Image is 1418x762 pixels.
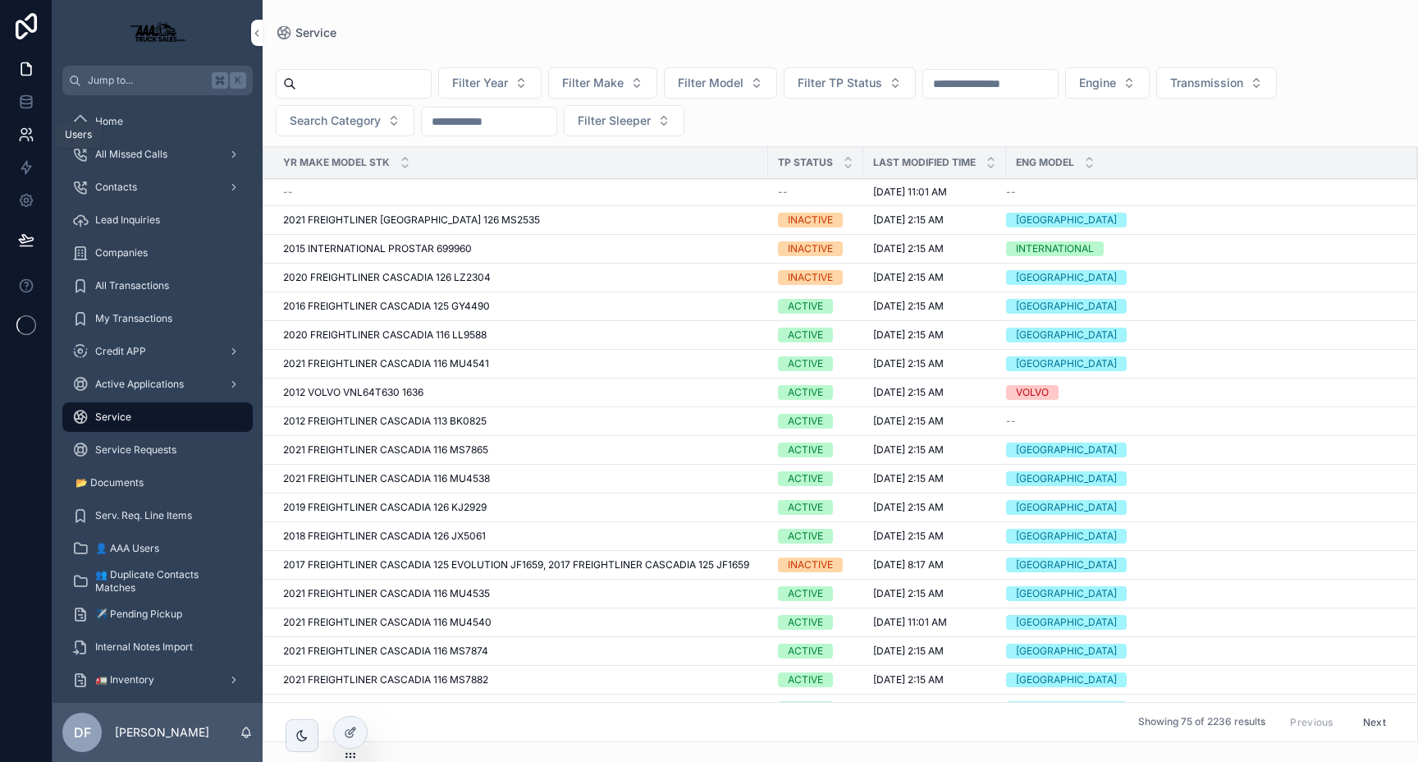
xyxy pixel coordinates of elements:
[1006,471,1397,486] a: [GEOGRAPHIC_DATA]
[62,402,253,432] a: Service
[95,213,160,227] span: Lead Inquiries
[1352,709,1397,735] button: Next
[1016,443,1117,457] div: [GEOGRAPHIC_DATA]
[283,443,488,457] span: 2021 FREIGHTLINER CASCADIA 116 MS7865
[283,357,758,370] a: 2021 FREIGHTLINER CASCADIA 116 MU4541
[1016,385,1049,400] div: VOLVO
[1006,241,1397,256] a: INTERNATIONAL
[873,271,996,284] a: [DATE] 2:15 AM
[95,378,184,391] span: Active Applications
[778,672,853,687] a: ACTIVE
[1016,328,1117,342] div: [GEOGRAPHIC_DATA]
[778,558,853,572] a: INACTIVE
[283,645,758,658] a: 2021 FREIGHTLINER CASCADIA 116 MS7874
[95,148,167,161] span: All Missed Calls
[290,112,381,129] span: Search Category
[873,530,996,543] a: [DATE] 2:15 AM
[1016,529,1117,544] div: [GEOGRAPHIC_DATA]
[788,213,833,227] div: INACTIVE
[283,587,490,600] span: 2021 FREIGHTLINER CASCADIA 116 MU4535
[1065,67,1150,99] button: Select Button
[1006,529,1397,544] a: [GEOGRAPHIC_DATA]
[95,279,169,292] span: All Transactions
[778,213,853,227] a: INACTIVE
[798,75,882,91] span: Filter TP Status
[283,271,758,284] a: 2020 FREIGHTLINER CASCADIA 126 LZ2304
[873,186,947,199] span: [DATE] 11:01 AM
[1006,586,1397,601] a: [GEOGRAPHIC_DATA]
[88,74,205,87] span: Jump to...
[1016,701,1117,716] div: [GEOGRAPHIC_DATA]
[873,673,996,686] a: [DATE] 2:15 AM
[1016,213,1117,227] div: [GEOGRAPHIC_DATA]
[1006,443,1397,457] a: [GEOGRAPHIC_DATA]
[283,213,758,227] a: 2021 FREIGHTLINER [GEOGRAPHIC_DATA] 126 MS2535
[283,501,487,514] span: 2019 FREIGHTLINER CASCADIA 126 KJ2929
[873,271,944,284] span: [DATE] 2:15 AM
[283,616,758,629] a: 2021 FREIGHTLINER CASCADIA 116 MU4540
[95,542,159,555] span: 👤 AAA Users
[1006,500,1397,515] a: [GEOGRAPHIC_DATA]
[283,587,758,600] a: 2021 FREIGHTLINER CASCADIA 116 MU4535
[778,414,853,429] a: ACTIVE
[873,443,944,457] span: [DATE] 2:15 AM
[283,616,492,629] span: 2021 FREIGHTLINER CASCADIA 116 MU4540
[1016,356,1117,371] div: [GEOGRAPHIC_DATA]
[121,20,194,46] img: App logo
[873,386,944,399] span: [DATE] 2:15 AM
[788,471,823,486] div: ACTIVE
[788,270,833,285] div: INACTIVE
[95,640,193,654] span: Internal Notes Import
[873,501,944,514] span: [DATE] 2:15 AM
[873,328,996,342] a: [DATE] 2:15 AM
[873,443,996,457] a: [DATE] 2:15 AM
[283,300,490,313] span: 2016 FREIGHTLINER CASCADIA 125 GY4490
[778,186,853,199] a: --
[788,586,823,601] div: ACTIVE
[283,472,490,485] span: 2021 FREIGHTLINER CASCADIA 116 MU4538
[283,501,758,514] a: 2019 FREIGHTLINER CASCADIA 126 KJ2929
[283,357,489,370] span: 2021 FREIGHTLINER CASCADIA 116 MU4541
[95,181,137,194] span: Contacts
[62,172,253,202] a: Contacts
[95,312,172,325] span: My Transactions
[873,472,944,485] span: [DATE] 2:15 AM
[873,472,996,485] a: [DATE] 2:15 AM
[283,645,488,658] span: 2021 FREIGHTLINER CASCADIA 116 MS7874
[1016,156,1074,169] span: Eng Model
[283,213,540,227] span: 2021 FREIGHTLINER [GEOGRAPHIC_DATA] 126 MS2535
[1006,701,1397,716] a: [GEOGRAPHIC_DATA]
[1016,644,1117,659] div: [GEOGRAPHIC_DATA]
[62,205,253,235] a: Lead Inquiries
[1079,75,1116,91] span: Engine
[873,156,976,169] span: Last Modified Time
[778,586,853,601] a: ACTIVE
[62,304,253,333] a: My Transactions
[562,75,624,91] span: Filter Make
[283,530,486,543] span: 2018 FREIGHTLINER CASCADIA 126 JX5061
[873,415,944,428] span: [DATE] 2:15 AM
[283,558,749,571] span: 2017 FREIGHTLINER CASCADIA 125 EVOLUTION JF1659, 2017 FREIGHTLINER CASCADIA 125 JF1659
[283,415,487,428] span: 2012 FREIGHTLINER CASCADIA 113 BK0825
[1016,500,1117,515] div: [GEOGRAPHIC_DATA]
[438,67,542,99] button: Select Button
[778,328,853,342] a: ACTIVE
[778,156,833,169] span: TP Status
[53,95,263,703] div: scrollable content
[62,501,253,530] a: Serv. Req. Line Items
[283,443,758,457] a: 2021 FREIGHTLINER CASCADIA 116 MS7865
[873,213,996,227] a: [DATE] 2:15 AM
[95,411,131,424] span: Service
[62,599,253,629] a: ✈️ Pending Pickup
[283,242,472,255] span: 2015 INTERNATIONAL PROSTAR 699960
[1016,241,1094,256] div: INTERNATIONAL
[1016,558,1117,572] div: [GEOGRAPHIC_DATA]
[62,468,253,498] a: 📂 Documents
[873,558,996,571] a: [DATE] 8:17 AM
[1006,415,1397,428] a: --
[788,385,823,400] div: ACTIVE
[873,501,996,514] a: [DATE] 2:15 AM
[1006,186,1397,199] a: --
[788,672,823,687] div: ACTIVE
[788,241,833,256] div: INACTIVE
